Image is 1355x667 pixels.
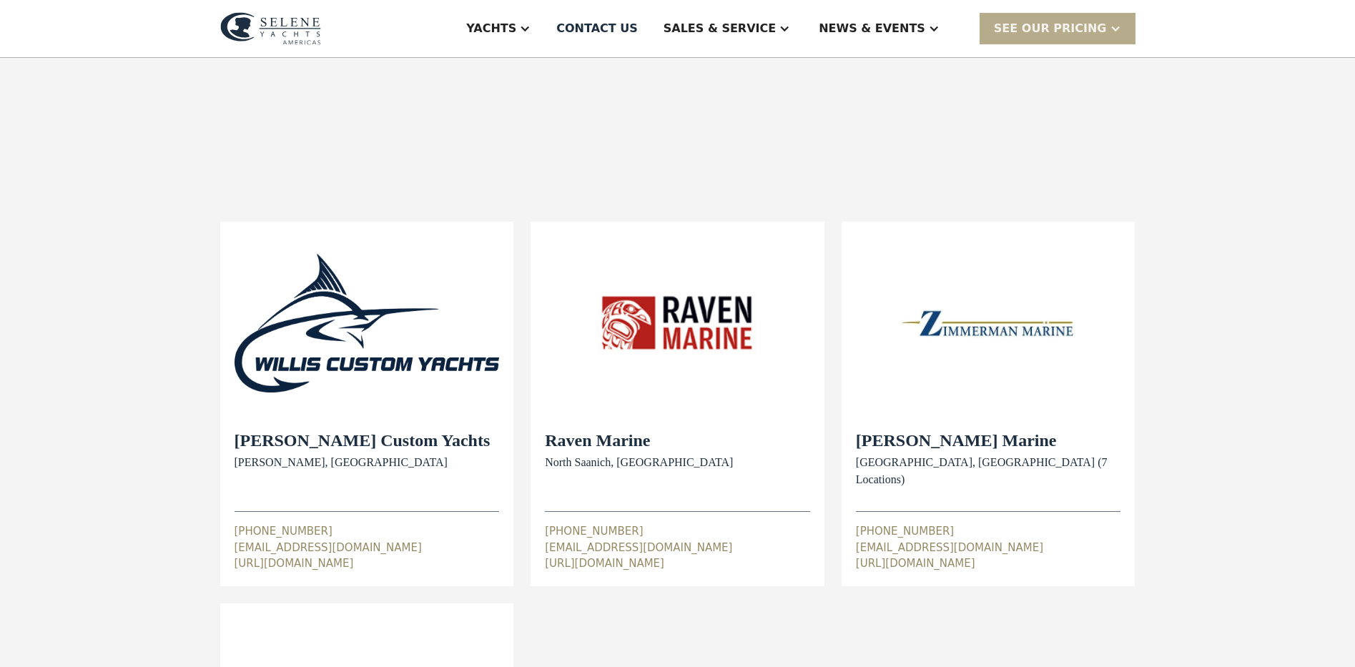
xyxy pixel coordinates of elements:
div: [PERSON_NAME], [GEOGRAPHIC_DATA] [235,454,491,471]
a: [EMAIL_ADDRESS][DOMAIN_NAME] [545,540,810,556]
div: [GEOGRAPHIC_DATA], [GEOGRAPHIC_DATA] (7 Locations) [856,454,1121,488]
a: [EMAIL_ADDRESS][DOMAIN_NAME] [856,540,1121,556]
div: SEE Our Pricing [994,20,1107,37]
div: Contact US [556,20,638,37]
a: [URL][DOMAIN_NAME] [545,555,810,572]
div: Yachts [466,20,516,37]
img: Willis Custom Yachts [235,236,500,411]
a: [URL][DOMAIN_NAME] [235,555,500,572]
div: News & EVENTS [819,20,925,37]
a: [URL][DOMAIN_NAME] [856,555,1121,572]
div: North Saanich, [GEOGRAPHIC_DATA] [545,454,733,471]
img: logo [220,12,321,45]
div: SEE Our Pricing [980,13,1135,44]
a: [EMAIL_ADDRESS][DOMAIN_NAME] [235,540,500,556]
img: Raven Marine [545,236,810,411]
img: Zimmerman Marine [856,236,1121,411]
a: [PHONE_NUMBER] [856,523,954,540]
h2: [PERSON_NAME] Custom Yachts [235,430,491,451]
a: [PHONE_NUMBER] [235,523,332,540]
div: Sales & Service [664,20,776,37]
a: [PHONE_NUMBER] [545,523,643,540]
h2: Raven Marine [545,430,733,451]
h2: [PERSON_NAME] Marine [856,430,1121,451]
